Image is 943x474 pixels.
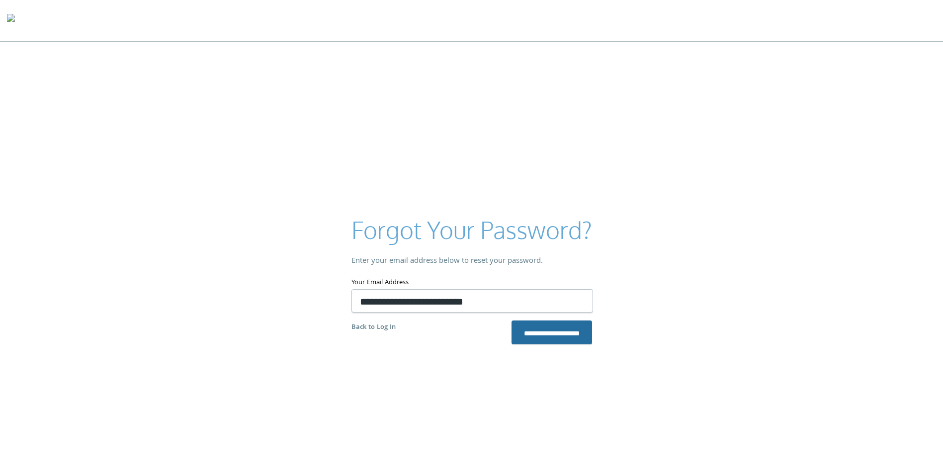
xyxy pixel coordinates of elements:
div: Enter your email address below to reset your password. [351,254,592,269]
h2: Forgot Your Password? [351,213,592,246]
keeper-lock: Open Keeper Popup [572,295,584,307]
label: Your Email Address [351,277,592,289]
img: todyl-logo-dark.svg [7,10,15,30]
a: Back to Log In [351,322,396,333]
